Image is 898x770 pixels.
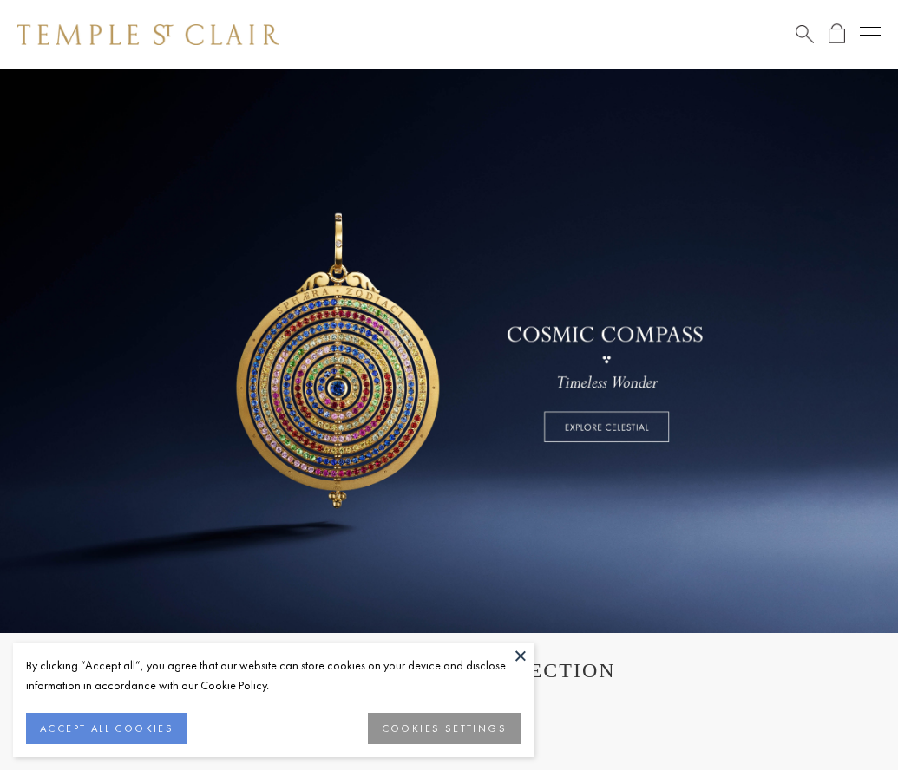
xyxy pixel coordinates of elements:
a: Search [796,23,814,45]
button: Open navigation [860,24,881,45]
img: Temple St. Clair [17,24,279,45]
a: Open Shopping Bag [829,23,845,45]
div: By clicking “Accept all”, you agree that our website can store cookies on your device and disclos... [26,656,521,695]
button: ACCEPT ALL COOKIES [26,713,187,744]
button: COOKIES SETTINGS [368,713,521,744]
